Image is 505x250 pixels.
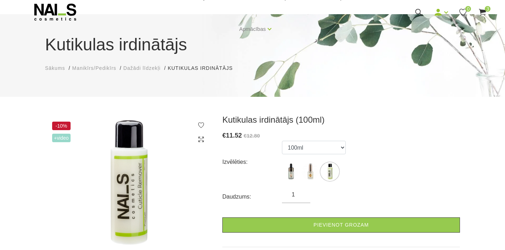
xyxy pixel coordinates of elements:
span: Manikīrs/Pedikīrs [72,65,116,71]
span: Sākums [45,65,65,71]
a: Dažādi līdzekļi [123,65,161,72]
img: ... [301,163,319,180]
span: 11.52 [226,132,242,139]
span: +Video [52,134,71,142]
img: ... [321,163,339,180]
a: Apmācības [239,15,266,43]
span: 0 [465,6,471,12]
div: Daudzums: [222,191,282,202]
h3: Kutikulas irdinātājs (100ml) [222,115,460,125]
img: ... [282,163,300,180]
span: 3 [485,6,490,12]
a: Manikīrs/Pedikīrs [72,65,116,72]
a: Sākums [45,65,65,72]
span: Dažādi līdzekļi [123,65,161,71]
a: 3 [478,8,487,17]
span: -10% [52,122,71,130]
s: €12.80 [244,133,260,139]
a: Pievienot grozam [222,217,460,233]
a: 0 [459,8,467,17]
div: Izvēlēties: [222,156,282,168]
span: € [222,132,226,139]
li: Kutikulas irdinātājs [168,65,240,72]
